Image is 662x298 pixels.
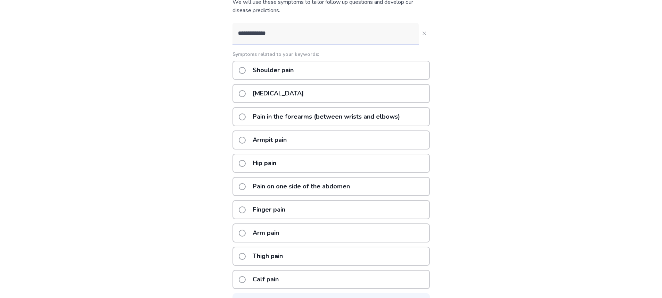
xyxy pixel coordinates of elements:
[248,131,291,149] p: Armpit pain
[248,201,289,219] p: Finger pain
[248,154,280,172] p: Hip pain
[419,28,430,39] button: Close
[248,271,283,288] p: Calf pain
[248,85,308,102] p: [MEDICAL_DATA]
[232,51,430,58] p: Symptoms related to your keywords:
[248,108,404,126] p: Pain in the forearms (between wrists and elbows)
[248,61,298,79] p: Shoulder pain
[248,224,283,242] p: Arm pain
[248,247,287,265] p: Thigh pain
[232,23,419,44] input: Close
[248,178,354,195] p: Pain on one side of the abdomen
